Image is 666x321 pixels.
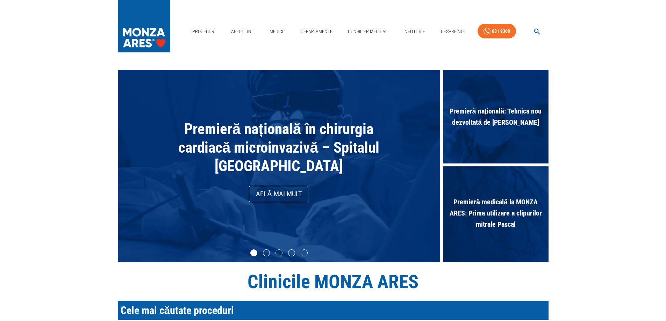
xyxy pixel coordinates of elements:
a: 031 9300 [478,24,516,39]
li: slide item 2 [263,249,270,256]
a: Info Utile [401,24,428,39]
span: Premieră națională în chirurgia cardiacă microinvazivă – Spitalul [GEOGRAPHIC_DATA] [178,120,380,175]
li: slide item 5 [301,249,308,256]
a: Consilier Medical [345,24,391,39]
a: Medici [265,24,288,39]
span: Cele mai căutate proceduri [121,304,234,316]
a: Departamente [298,24,335,39]
a: Află mai mult [249,186,308,202]
span: Premieră națională: Tehnica nou dezvoltată de [PERSON_NAME] [443,102,549,131]
a: Despre Noi [438,24,467,39]
div: 031 9300 [492,27,510,36]
h1: Clinicile MONZA ARES [118,271,549,293]
div: Premieră medicală la MONZA ARES: Prima utilizare a clipurilor mitrale Pascal [443,166,549,263]
li: slide item 4 [288,249,295,256]
a: Afecțiuni [228,24,256,39]
a: Proceduri [189,24,218,39]
li: slide item 1 [250,249,257,256]
li: slide item 3 [275,249,282,256]
span: Premieră medicală la MONZA ARES: Prima utilizare a clipurilor mitrale Pascal [443,193,549,233]
div: Premieră națională: Tehnica nou dezvoltată de [PERSON_NAME] [443,70,549,166]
